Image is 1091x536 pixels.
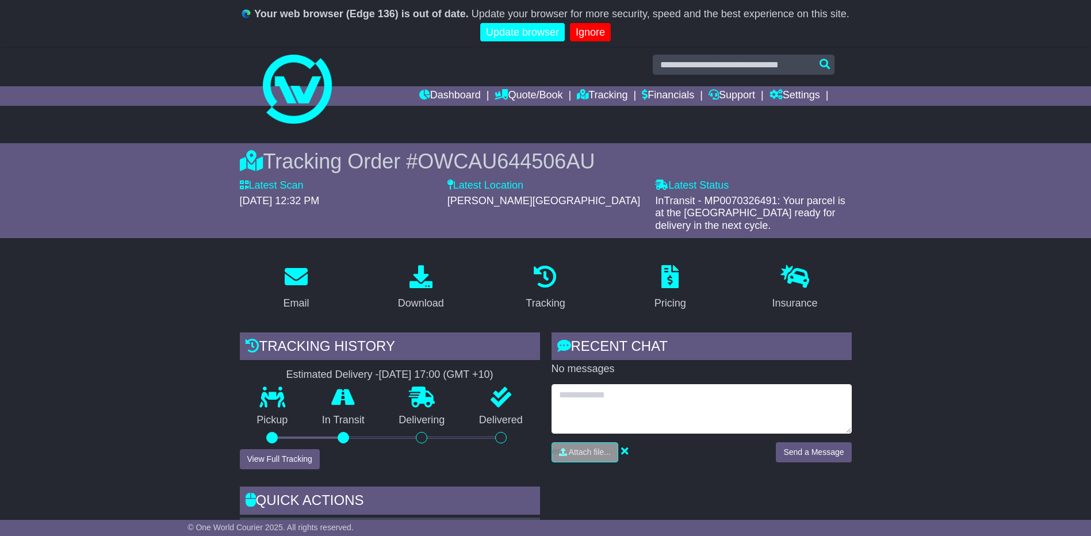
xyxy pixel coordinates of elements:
label: Latest Location [447,179,523,192]
div: Tracking history [240,332,540,363]
label: Latest Status [655,179,729,192]
a: Update browser [480,23,565,42]
a: Ignore [570,23,611,42]
label: Latest Scan [240,179,304,192]
div: Tracking [526,296,565,311]
div: Tracking Order # [240,149,852,174]
span: InTransit - MP0070326491: Your parcel is at the [GEOGRAPHIC_DATA] ready for delivery in the next ... [655,195,845,231]
p: Delivered [462,414,540,427]
a: Financials [642,86,694,106]
span: OWCAU644506AU [418,150,595,173]
a: Insurance [765,261,825,315]
span: [PERSON_NAME][GEOGRAPHIC_DATA] [447,195,640,206]
span: [DATE] 12:32 PM [240,195,320,206]
a: Tracking [518,261,572,315]
span: Update your browser for more security, speed and the best experience on this site. [472,8,849,20]
a: Support [709,86,755,106]
p: No messages [552,363,852,376]
a: Quote/Book [495,86,562,106]
div: RECENT CHAT [552,332,852,363]
div: [DATE] 17:00 (GMT +10) [379,369,493,381]
a: Tracking [577,86,627,106]
div: Quick Actions [240,487,540,518]
div: Email [283,296,309,311]
a: Email [275,261,316,315]
button: View Full Tracking [240,449,320,469]
button: Send a Message [776,442,851,462]
div: Pricing [654,296,686,311]
p: Delivering [382,414,462,427]
b: Your web browser (Edge 136) is out of date. [254,8,469,20]
a: Pricing [647,261,694,315]
div: Estimated Delivery - [240,369,540,381]
a: Settings [770,86,820,106]
p: In Transit [305,414,382,427]
span: © One World Courier 2025. All rights reserved. [187,523,354,532]
a: Dashboard [419,86,481,106]
a: Download [391,261,451,315]
div: Download [398,296,444,311]
p: Pickup [240,414,305,427]
div: Insurance [772,296,818,311]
